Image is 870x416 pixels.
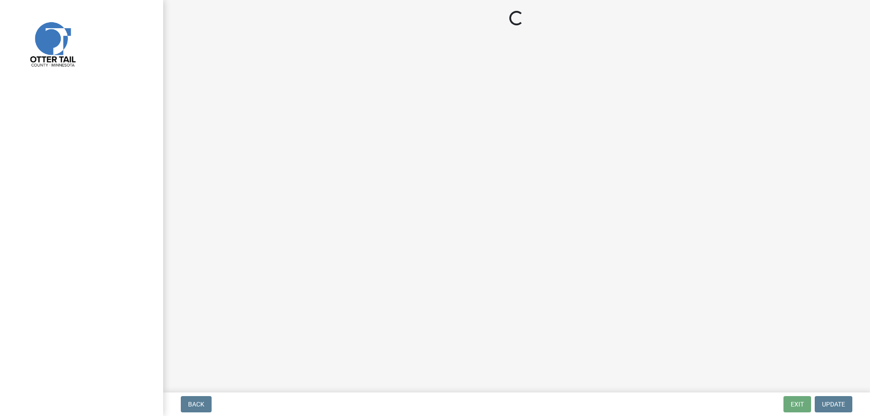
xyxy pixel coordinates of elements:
[18,10,86,77] img: Otter Tail County, Minnesota
[188,401,204,408] span: Back
[815,396,852,412] button: Update
[783,396,811,412] button: Exit
[822,401,845,408] span: Update
[181,396,212,412] button: Back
